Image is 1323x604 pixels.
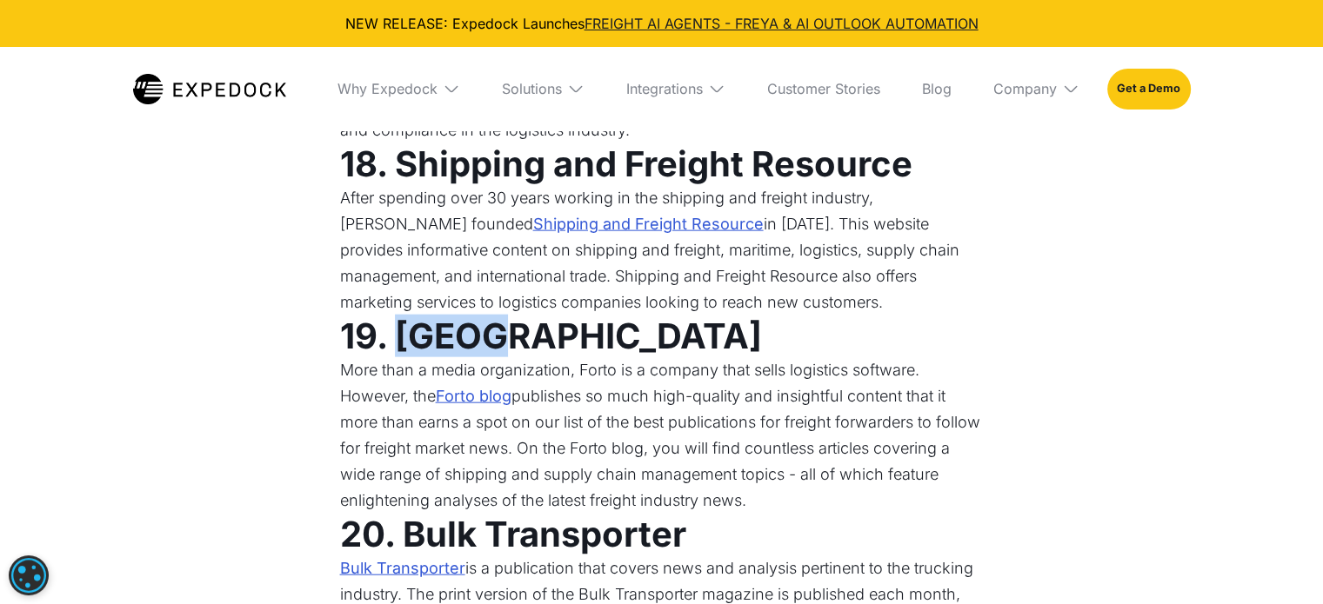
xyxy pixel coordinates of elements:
div: Company [979,47,1093,130]
p: After spending over 30 years working in the shipping and freight industry, [PERSON_NAME] founded ... [340,185,984,315]
strong: 18. Shipping and Freight Resource [340,143,912,185]
div: Solutions [488,47,598,130]
a: Shipping and Freight Resource [533,211,764,237]
div: Why Expedock [324,47,474,130]
a: Get a Demo [1107,69,1190,109]
p: More than a media organization, Forto is a company that sells logistics software. However, the pu... [340,357,984,514]
iframe: Chat Widget [1236,521,1323,604]
div: Solutions [502,80,562,97]
strong: 19. [GEOGRAPHIC_DATA] [340,315,762,357]
div: Integrations [612,47,739,130]
a: Forto blog [436,383,511,409]
div: Integrations [626,80,703,97]
strong: 20. Bulk Transporter [340,513,686,555]
a: FREIGHT AI AGENTS - FREYA & AI OUTLOOK AUTOMATION [585,15,979,32]
a: Bulk Transporter [340,555,465,581]
div: Why Expedock [337,80,438,97]
div: NEW RELEASE: Expedock Launches [14,14,1309,33]
div: Company [993,80,1057,97]
a: Customer Stories [753,47,894,130]
a: Blog [908,47,966,130]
